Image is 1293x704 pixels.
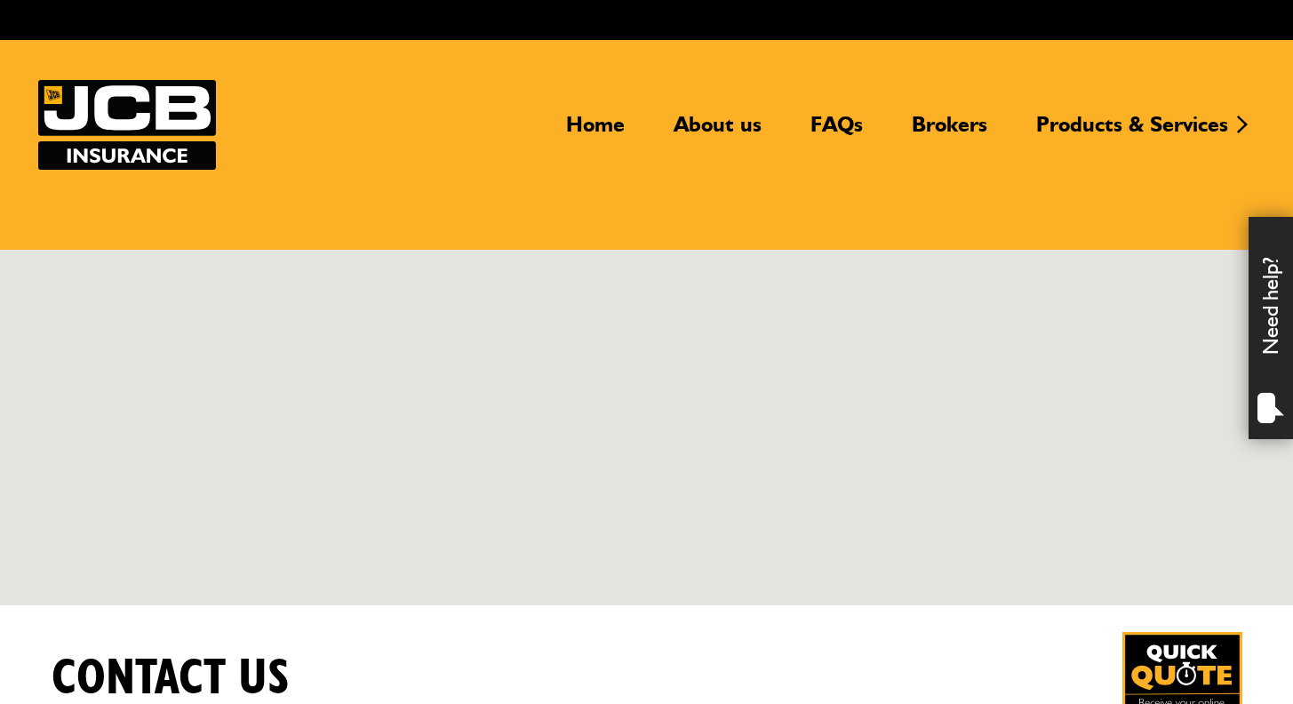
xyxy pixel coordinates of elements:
[1023,111,1241,152] a: Products & Services
[898,111,1001,152] a: Brokers
[553,111,638,152] a: Home
[1249,217,1293,439] div: Need help?
[38,80,216,170] a: JCB Insurance Services
[38,80,216,170] img: JCB Insurance Services logo
[797,111,876,152] a: FAQs
[660,111,775,152] a: About us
